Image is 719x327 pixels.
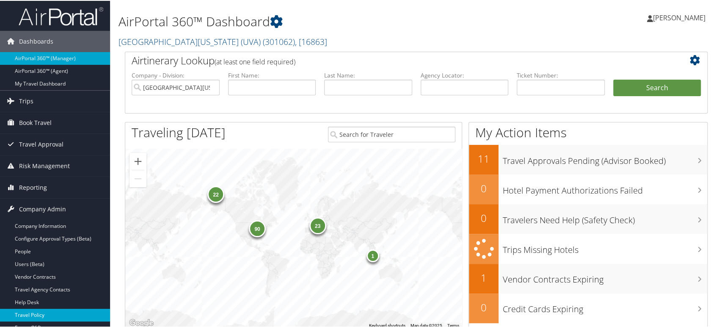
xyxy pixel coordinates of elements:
[469,270,499,284] h2: 1
[469,210,499,224] h2: 0
[469,299,499,314] h2: 0
[469,233,707,263] a: Trips Missing Hotels
[421,70,509,79] label: Agency Locator:
[249,219,266,236] div: 90
[215,56,295,66] span: (at least one field required)
[503,269,707,285] h3: Vendor Contracts Expiring
[263,35,295,47] span: ( 301062 )
[19,155,70,176] span: Risk Management
[503,180,707,196] h3: Hotel Payment Authorizations Failed
[19,111,52,133] span: Book Travel
[19,90,33,111] span: Trips
[118,12,515,30] h1: AirPortal 360™ Dashboard
[132,53,652,67] h2: Airtinerary Lookup
[129,169,146,186] button: Zoom out
[118,35,327,47] a: [GEOGRAPHIC_DATA][US_STATE] (UVA)
[19,133,63,154] span: Travel Approval
[469,293,707,322] a: 0Credit Cards Expiring
[19,30,53,51] span: Dashboards
[613,79,701,96] button: Search
[366,249,379,261] div: 1
[132,123,226,141] h1: Traveling [DATE]
[19,198,66,219] span: Company Admin
[647,4,714,30] a: [PERSON_NAME]
[228,70,316,79] label: First Name:
[503,298,707,314] h3: Credit Cards Expiring
[469,263,707,293] a: 1Vendor Contracts Expiring
[324,70,412,79] label: Last Name:
[19,6,103,25] img: airportal-logo.png
[208,185,225,202] div: 22
[132,70,220,79] label: Company - Division:
[503,239,707,255] h3: Trips Missing Hotels
[503,209,707,225] h3: Travelers Need Help (Safety Check)
[328,126,455,141] input: Search for Traveler
[469,180,499,195] h2: 0
[309,216,326,233] div: 23
[653,12,705,22] span: [PERSON_NAME]
[503,150,707,166] h3: Travel Approvals Pending (Advisor Booked)
[410,322,442,327] span: Map data ©2025
[469,151,499,165] h2: 11
[469,203,707,233] a: 0Travelers Need Help (Safety Check)
[295,35,327,47] span: , [ 16863 ]
[447,322,459,327] a: Terms (opens in new tab)
[469,123,707,141] h1: My Action Items
[19,176,47,197] span: Reporting
[129,152,146,169] button: Zoom in
[469,144,707,174] a: 11Travel Approvals Pending (Advisor Booked)
[517,70,605,79] label: Ticket Number:
[469,174,707,203] a: 0Hotel Payment Authorizations Failed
